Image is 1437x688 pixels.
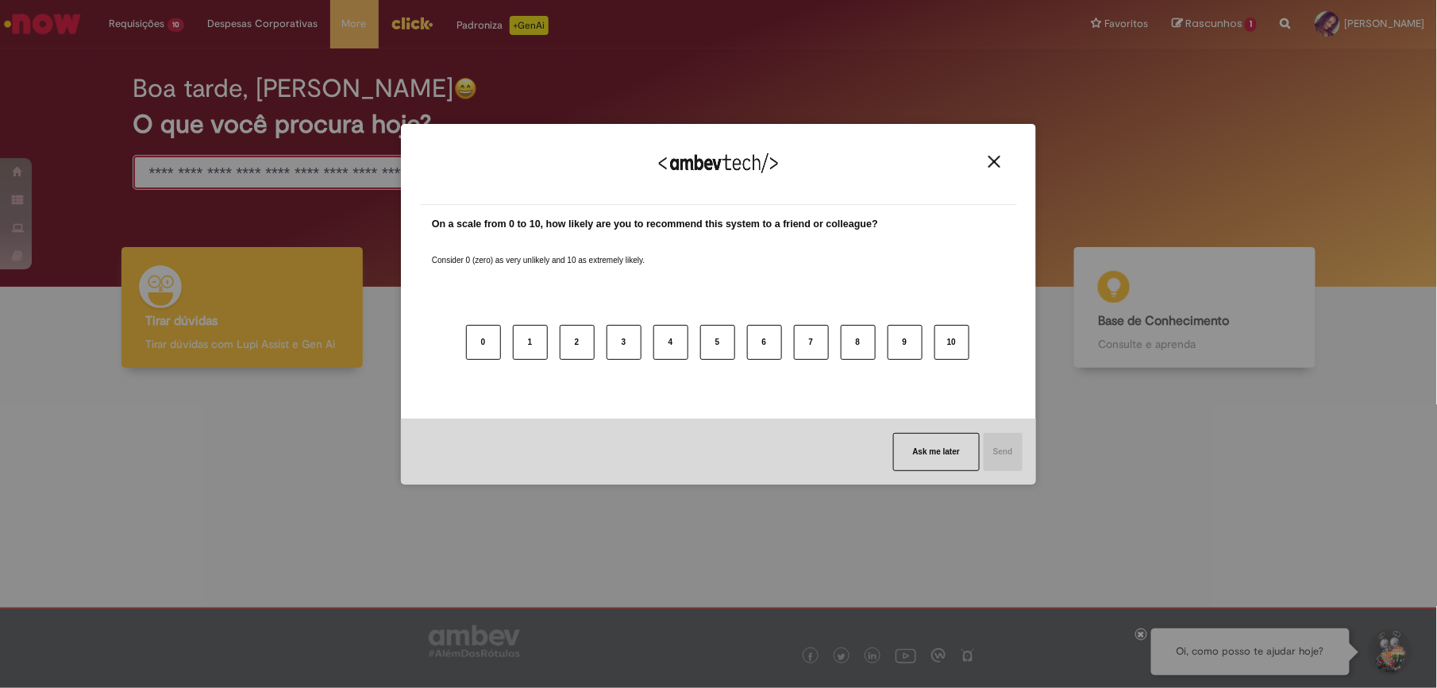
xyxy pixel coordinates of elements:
[700,325,735,360] button: 5
[607,325,641,360] button: 3
[841,325,876,360] button: 8
[794,325,829,360] button: 7
[934,325,969,360] button: 10
[560,325,595,360] button: 2
[988,156,1000,168] img: Close
[893,433,980,471] button: Ask me later
[653,325,688,360] button: 4
[466,325,501,360] button: 0
[747,325,782,360] button: 6
[659,153,778,173] img: Logo Ambevtech
[513,325,548,360] button: 1
[888,325,923,360] button: 9
[432,236,645,266] label: Consider 0 (zero) as very unlikely and 10 as extremely likely.
[984,155,1005,168] button: Close
[432,217,878,232] label: On a scale from 0 to 10, how likely are you to recommend this system to a friend or colleague?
